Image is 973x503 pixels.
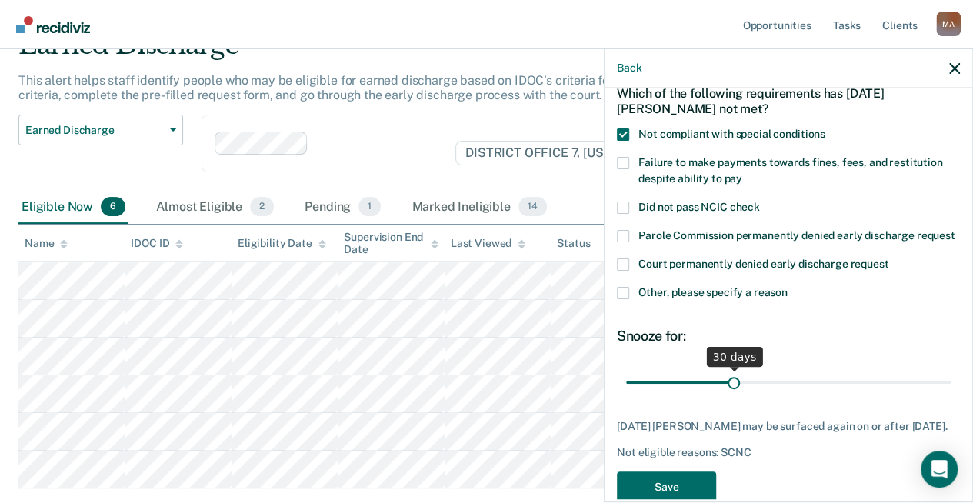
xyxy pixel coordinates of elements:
[101,197,125,217] span: 6
[936,12,961,36] div: M A
[451,237,525,250] div: Last Viewed
[18,73,858,102] p: This alert helps staff identify people who may be eligible for earned discharge based on IDOC’s c...
[344,231,438,257] div: Supervision End Date
[617,328,960,345] div: Snooze for:
[25,124,164,137] span: Earned Discharge
[302,191,384,225] div: Pending
[617,62,641,75] button: Back
[638,229,955,242] span: Parole Commission permanently denied early discharge request
[408,191,549,225] div: Marked Ineligible
[638,286,788,298] span: Other, please specify a reason
[936,12,961,36] button: Profile dropdown button
[617,74,960,128] div: Which of the following requirements has [DATE] [PERSON_NAME] not met?
[18,29,895,73] div: Earned Discharge
[617,471,716,503] button: Save
[153,191,277,225] div: Almost Eligible
[638,201,760,213] span: Did not pass NCIC check
[25,237,68,250] div: Name
[638,258,888,270] span: Court permanently denied early discharge request
[238,237,326,250] div: Eligibility Date
[557,237,590,250] div: Status
[617,420,960,433] div: [DATE] [PERSON_NAME] may be surfaced again on or after [DATE].
[250,197,274,217] span: 2
[131,237,183,250] div: IDOC ID
[358,197,381,217] span: 1
[518,197,547,217] span: 14
[617,446,960,459] div: Not eligible reasons: SCNC
[638,156,942,185] span: Failure to make payments towards fines, fees, and restitution despite ability to pay
[16,16,90,33] img: Recidiviz
[18,191,128,225] div: Eligible Now
[638,128,825,140] span: Not compliant with special conditions
[707,347,763,367] div: 30 days
[921,451,958,488] div: Open Intercom Messenger
[455,141,798,165] span: DISTRICT OFFICE 7, [US_STATE][GEOGRAPHIC_DATA]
